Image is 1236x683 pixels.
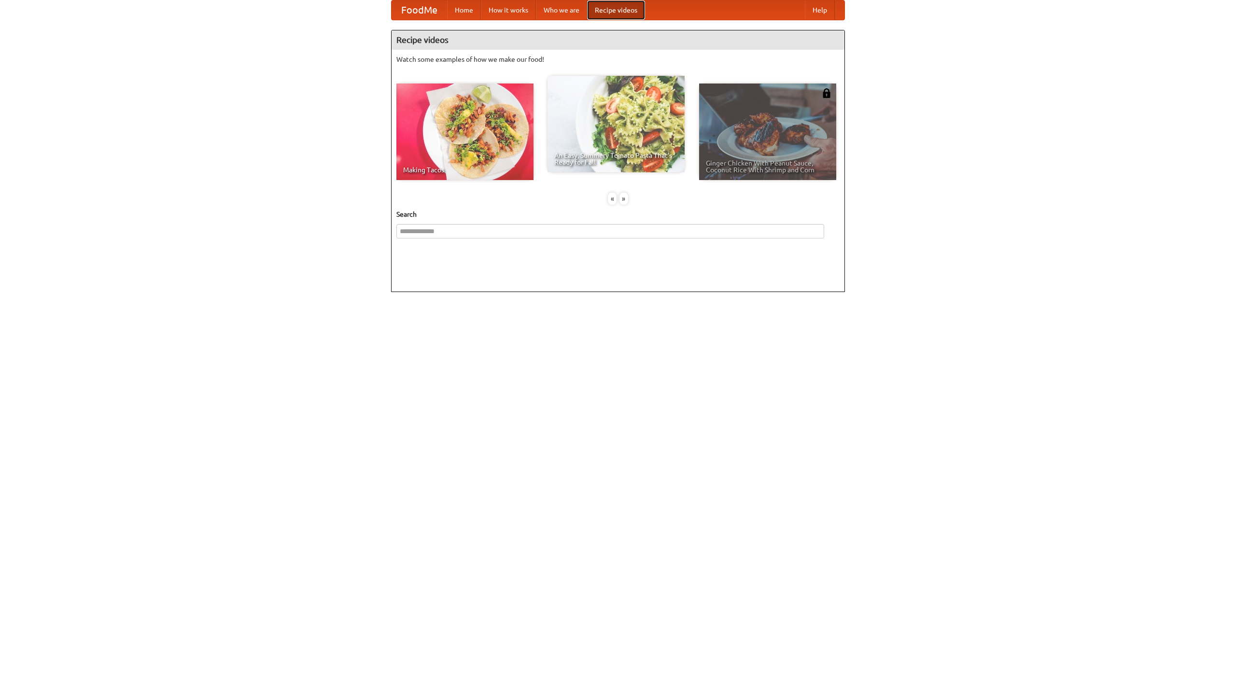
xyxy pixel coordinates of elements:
h4: Recipe videos [392,30,844,50]
span: Making Tacos [403,167,527,173]
p: Watch some examples of how we make our food! [396,55,840,64]
a: FoodMe [392,0,447,20]
a: Home [447,0,481,20]
div: » [619,193,628,205]
a: How it works [481,0,536,20]
h5: Search [396,209,840,219]
div: « [608,193,617,205]
span: An Easy, Summery Tomato Pasta That's Ready for Fall [554,152,678,166]
a: Help [805,0,835,20]
a: An Easy, Summery Tomato Pasta That's Ready for Fall [548,76,685,172]
a: Recipe videos [587,0,645,20]
a: Making Tacos [396,84,534,180]
img: 483408.png [822,88,831,98]
a: Who we are [536,0,587,20]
